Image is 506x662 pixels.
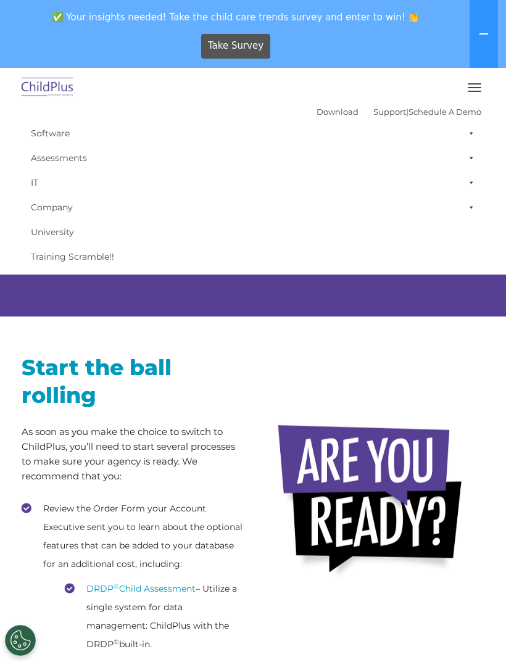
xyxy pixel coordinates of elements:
[373,107,406,117] a: Support
[409,107,481,117] a: Schedule A Demo
[201,34,271,59] a: Take Survey
[272,415,475,588] img: areyouready
[19,73,77,102] img: ChildPlus by Procare Solutions
[65,579,244,653] li: – Utilize a single system for data management: ChildPlus with the DRDP built-in.
[5,5,467,29] span: ✅ Your insights needed! Take the child care trends survey and enter to win! 👏
[25,121,481,146] a: Software
[22,354,244,409] h2: Start the ball rolling
[25,195,481,220] a: Company
[114,582,119,590] sup: ©
[86,583,196,594] a: DRDP©Child Assessment
[25,170,481,195] a: IT
[25,220,481,244] a: University
[317,107,481,117] font: |
[25,146,481,170] a: Assessments
[22,424,244,484] p: As soon as you make the choice to switch to ChildPlus, you’ll need to start several processes to ...
[5,625,36,656] button: Cookies Settings
[317,107,359,117] a: Download
[208,35,263,57] span: Take Survey
[114,638,119,646] sup: ©
[25,244,481,269] a: Training Scramble!!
